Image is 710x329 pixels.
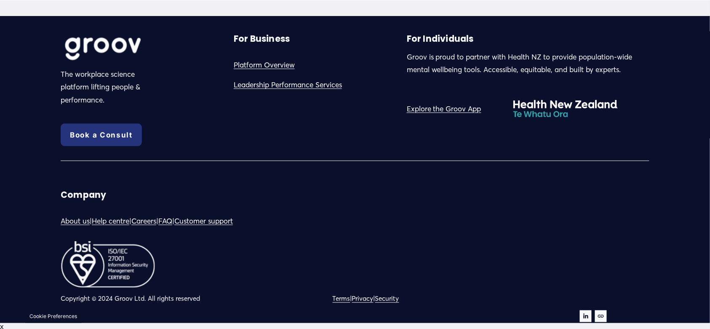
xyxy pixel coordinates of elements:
a: FAQ [158,215,172,228]
a: About us [61,215,90,228]
a: Privacy [352,293,374,305]
p: | | | | [61,215,352,228]
p: Copyright © 2024 Groov Ltd. All rights reserved [61,293,352,305]
a: Book a Consult [61,124,142,146]
section: Manage previously selected cookie options [25,310,81,323]
a: Careers [131,215,156,228]
a: Explore the Groov App [407,102,481,116]
a: Help centre [92,215,129,228]
a: LinkedIn [580,310,592,322]
strong: Company [61,189,106,201]
a: Customer support [174,215,233,228]
a: Security [375,293,399,305]
a: URL [595,310,607,322]
p: The workplace science platform lifting people & performance. [61,68,155,107]
a: Platform Overview [234,59,295,72]
strong: For Business [234,33,290,45]
a: Terms [333,293,350,305]
button: Cookie Preferences [29,313,77,320]
strong: For Individuals [407,33,474,45]
p: | | [333,293,526,305]
a: Leadership Performance Services [234,78,342,92]
p: Groov is proud to partner with Health NZ to provide population-wide mental wellbeing tools. Acces... [407,51,649,76]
